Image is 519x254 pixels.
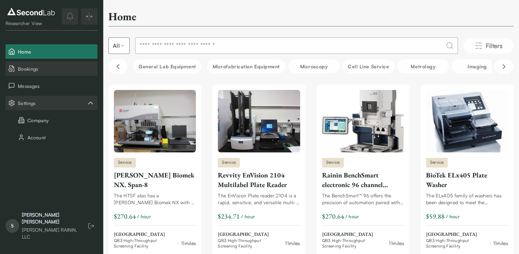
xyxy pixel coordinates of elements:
span: [GEOGRAPHIC_DATA] [426,231,508,238]
button: Company [5,113,97,127]
span: Filters [485,41,503,50]
div: Revvity EnVision 2104 Multilabel Plate Reader [218,170,300,189]
a: Beckman-Coulter Biomek NX. Span-8Service[PERSON_NAME] Biomek NX. Span-8The HTSF also has a [PERSO... [114,90,196,249]
span: QB3 High-Throughput Screening Facility [426,238,487,249]
span: QB3 High-Throughput Screening Facility [218,238,279,249]
span: / hour [446,213,460,220]
button: Account [5,130,97,145]
span: [GEOGRAPHIC_DATA] [114,231,196,238]
div: $270.64 [322,211,344,221]
a: Rainin BenchSmart electronic 96 channel pipettorServiceRainin BenchSmart electronic 96 channel pi... [322,90,404,249]
img: logo [5,6,57,17]
span: S [5,219,19,233]
button: Expand/Collapse sidebar [81,8,97,25]
span: QB3 High-Throughput Screening Facility [114,238,175,249]
span: Service [114,158,136,168]
div: The EnVision Plate reader 2104 is a rapid, sensitive, and versatile multi-use plate reader that a... [218,192,300,206]
button: Cell line service [342,59,394,73]
button: Log out [85,220,97,232]
a: Revvity EnVision 2104 Multilabel Plate ReaderServiceRevvity EnVision 2104 Multilabel Plate Reader... [218,90,300,249]
a: BioTek ELx405 Plate WasherServiceBioTek ELx405 Plate WasherThe ELx405 family of washers has been ... [426,90,508,249]
span: Home [18,48,95,55]
div: $59.88 [426,211,445,221]
button: Home [5,44,97,59]
span: Service [426,158,448,168]
img: Revvity EnVision 2104 Multilabel Plate Reader [218,90,300,152]
button: Messages [5,79,97,93]
span: [GEOGRAPHIC_DATA] [218,231,300,238]
div: The ELx405 family of washers has been designed to meet the challenges of various applications, re... [426,192,508,206]
div: $234.71 [218,211,240,221]
div: Settings sub items [5,96,97,110]
div: Rainin BenchSmart electronic 96 channel pipettor [322,170,404,189]
img: Beckman-Coulter Biomek NX. Span-8 [114,90,196,152]
span: Settings [18,100,86,107]
button: Scroll right [494,59,514,74]
div: [PERSON_NAME] RAININ, LLC [22,227,78,240]
div: $270.64 [114,211,136,221]
span: Bookings [18,65,95,72]
div: 11 miles [389,240,404,247]
div: [PERSON_NAME] Biomek NX. Span-8 [114,170,196,189]
div: The BenchSmart™ 96 offers the precision of automation paired with the speed and flexibility of ma... [322,192,404,206]
div: The HTSF also has a [PERSON_NAME] Biomek NX with a Span-8 attachment, which means 8 independently... [114,192,196,206]
span: / hour [345,213,359,220]
button: Bookings [5,61,97,76]
span: / hour [137,213,151,220]
span: Service [322,158,344,168]
div: [PERSON_NAME] [PERSON_NAME] [22,211,78,225]
span: QB3 High-Throughput Screening Facility [322,238,383,249]
span: [GEOGRAPHIC_DATA] [322,231,404,238]
div: 11 miles [493,240,508,247]
button: Microfabrication Equipment [207,59,285,73]
button: General Lab equipment [133,59,202,73]
button: Settings [5,96,97,110]
button: Select listing type [108,37,130,54]
img: Rainin BenchSmart electronic 96 channel pipettor [322,90,404,152]
img: BioTek ELx405 Plate Washer [426,90,508,152]
button: Metrology [397,59,449,73]
div: 11 miles [285,240,300,247]
span: / hour [241,213,255,220]
button: Imaging [451,59,503,73]
button: Scroll left [108,59,128,74]
div: 11 miles [181,240,196,247]
div: Researcher View [5,20,57,27]
span: Messages [18,82,95,90]
button: notifications [62,8,78,25]
span: Service [218,158,240,168]
h2: Home [108,10,136,23]
button: Filters [463,38,514,53]
div: BioTek ELx405 Plate Washer [426,170,508,189]
button: Microscopy [288,59,340,73]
